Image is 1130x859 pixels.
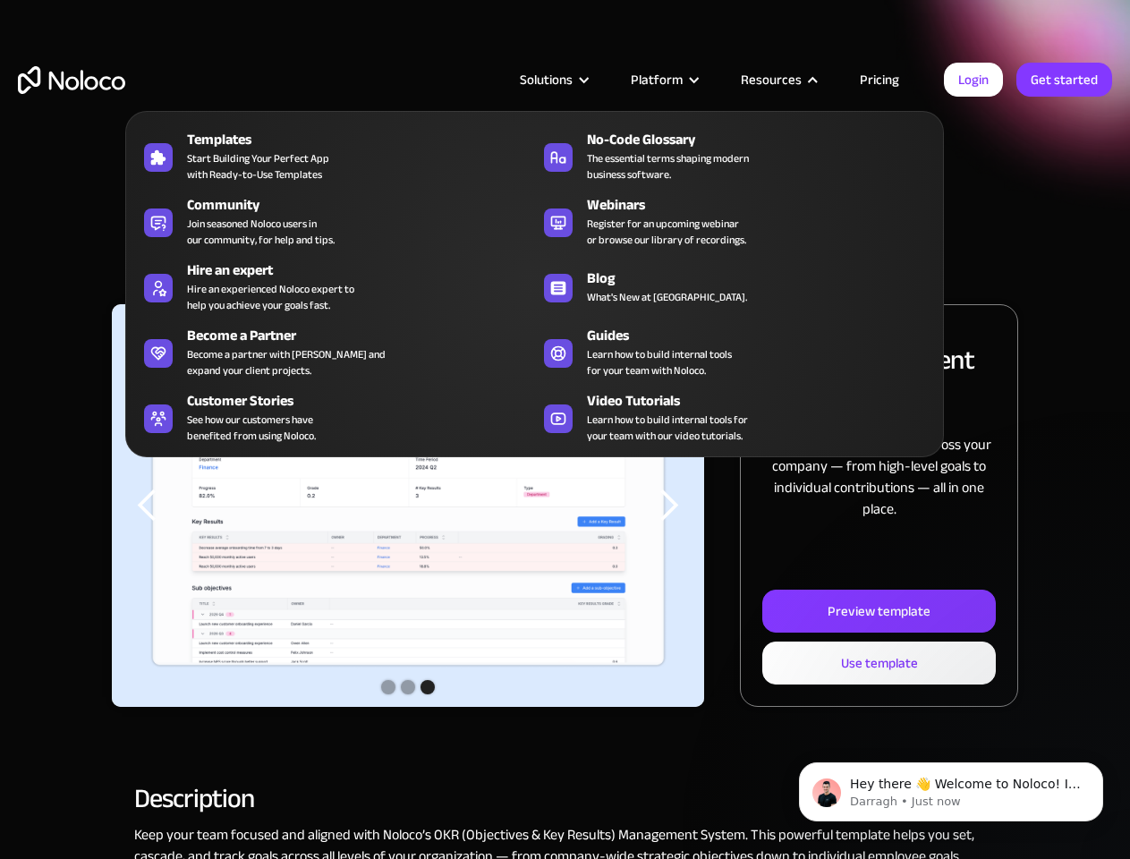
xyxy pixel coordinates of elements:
[772,725,1130,850] iframe: Intercom notifications message
[135,191,534,251] a: CommunityJoin seasoned Noloco users inour community, for help and tips.
[631,68,683,91] div: Platform
[187,129,542,150] div: Templates
[187,194,542,216] div: Community
[187,216,335,248] span: Join seasoned Noloco users in our community, for help and tips.
[741,68,802,91] div: Resources
[125,86,944,457] nav: Resources
[837,68,922,91] a: Pricing
[401,680,415,694] div: Show slide 2 of 3
[587,289,747,305] span: What's New at [GEOGRAPHIC_DATA].
[587,216,746,248] span: Register for an upcoming webinar or browse our library of recordings.
[587,346,732,378] span: Learn how to build internal tools for your team with Noloco.
[587,390,942,412] div: Video Tutorials
[497,68,608,91] div: Solutions
[112,304,704,707] div: carousel
[762,434,996,520] p: Track and align objectives across your company — from high-level goals to individual contribution...
[587,268,942,289] div: Blog
[587,129,942,150] div: No-Code Glossary
[633,304,704,707] div: next slide
[535,125,934,186] a: No-Code GlossaryThe essential terms shaping modernbusiness software.
[187,281,354,313] div: Hire an experienced Noloco expert to help you achieve your goals fast.
[187,150,329,183] span: Start Building Your Perfect App with Ready-to-Use Templates
[535,191,934,251] a: WebinarsRegister for an upcoming webinaror browse our library of recordings.
[134,790,996,806] h2: Description
[187,325,542,346] div: Become a Partner
[535,321,934,382] a: GuidesLearn how to build internal toolsfor your team with Noloco.
[135,256,534,317] a: Hire an expertHire an experienced Noloco expert tohelp you achieve your goals fast.
[587,325,942,346] div: Guides
[187,412,316,444] span: See how our customers have benefited from using Noloco.
[187,390,542,412] div: Customer Stories
[944,63,1003,97] a: Login
[841,651,918,675] div: Use template
[535,256,934,317] a: BlogWhat's New at [GEOGRAPHIC_DATA].
[608,68,718,91] div: Platform
[135,387,534,447] a: Customer StoriesSee how our customers havebenefited from using Noloco.
[135,125,534,186] a: TemplatesStart Building Your Perfect Appwith Ready-to-Use Templates
[587,412,748,444] span: Learn how to build internal tools for your team with our video tutorials.
[535,387,934,447] a: Video TutorialsLearn how to build internal tools foryour team with our video tutorials.
[520,68,573,91] div: Solutions
[135,321,534,382] a: Become a PartnerBecome a partner with [PERSON_NAME] andexpand your client projects.
[112,304,704,707] div: 3 of 3
[18,66,125,94] a: home
[828,600,930,623] div: Preview template
[112,304,183,707] div: previous slide
[718,68,837,91] div: Resources
[587,194,942,216] div: Webinars
[421,680,435,694] div: Show slide 3 of 3
[187,259,542,281] div: Hire an expert
[187,346,386,378] div: Become a partner with [PERSON_NAME] and expand your client projects.
[762,642,996,685] a: Use template
[587,150,749,183] span: The essential terms shaping modern business software.
[762,590,996,633] a: Preview template
[1016,63,1112,97] a: Get started
[381,680,395,694] div: Show slide 1 of 3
